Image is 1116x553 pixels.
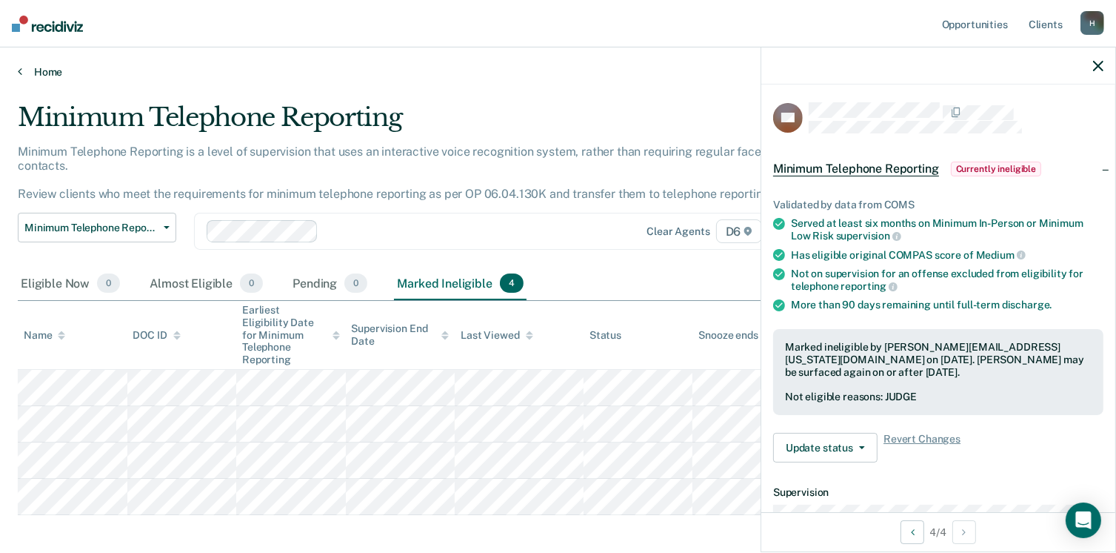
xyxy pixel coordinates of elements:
div: Eligible Now [18,268,123,300]
div: Open Intercom Messenger [1066,503,1101,538]
button: Next Opportunity [952,520,976,544]
span: Revert Changes [883,433,960,463]
div: Minimum Telephone Reporting [18,102,855,145]
button: Update status [773,433,878,463]
div: Supervision End Date [352,322,450,348]
img: Recidiviz [12,16,83,32]
div: Not eligible reasons: JUDGE [785,391,1092,403]
div: Served at least six months on Minimum In-Person or Minimum Low Risk [791,217,1103,242]
div: More than 90 days remaining until full-term [791,299,1103,311]
div: Minimum Telephone ReportingCurrently ineligible [761,145,1115,193]
span: supervision [836,230,901,242]
div: Not on supervision for an offense excluded from eligibility for telephone [791,268,1103,293]
div: Validated by data from COMS [773,199,1103,211]
div: Clear agents [646,225,709,238]
div: H [1080,11,1104,35]
div: 4 / 4 [761,512,1115,552]
span: 0 [97,274,120,293]
span: discharge. [1002,299,1052,311]
span: Medium [976,249,1026,261]
div: Has eligible original COMPAS score of [791,248,1103,262]
span: 0 [344,274,367,293]
span: D6 [716,219,763,243]
button: Previous Opportunity [901,520,924,544]
span: 4 [500,274,524,293]
div: Name [24,329,65,342]
div: Status [589,329,621,342]
div: Last Viewed [461,329,532,342]
p: Minimum Telephone Reporting is a level of supervision that uses an interactive voice recognition ... [18,145,823,202]
div: Earliest Eligibility Date for Minimum Telephone Reporting [242,304,340,366]
span: Currently ineligible [951,162,1042,176]
span: 0 [240,274,263,293]
div: Snooze ends in [698,329,782,342]
a: Home [18,65,1098,79]
div: DOC ID [133,329,181,342]
dt: Supervision [773,486,1103,499]
div: Pending [290,268,370,300]
div: Marked Ineligible [394,268,527,300]
span: reporting [841,280,898,292]
span: Minimum Telephone Reporting [773,162,939,176]
div: Marked ineligible by [PERSON_NAME][EMAIL_ADDRESS][US_STATE][DOMAIN_NAME] on [DATE]. [PERSON_NAME]... [785,341,1092,378]
span: Minimum Telephone Reporting [24,222,158,234]
div: Almost Eligible [147,268,266,300]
